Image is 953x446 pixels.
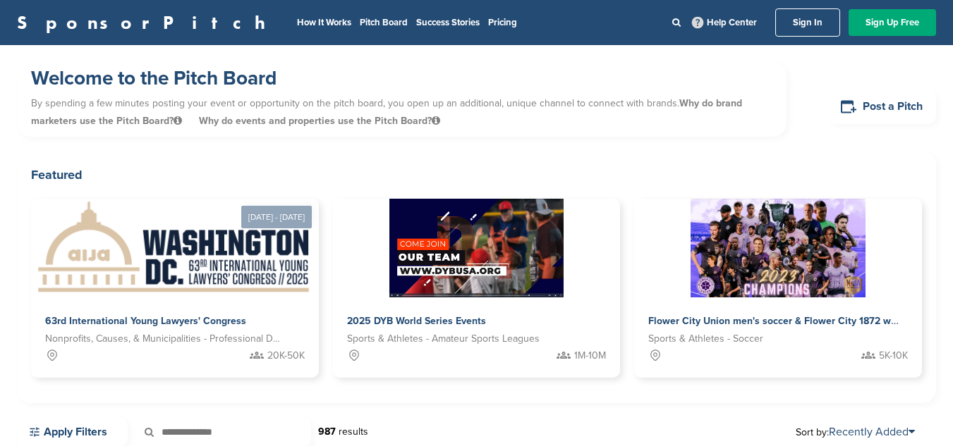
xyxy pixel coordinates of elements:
[829,425,915,439] a: Recently Added
[775,8,840,37] a: Sign In
[849,9,936,36] a: Sign Up Free
[347,315,486,327] span: 2025 DYB World Series Events
[416,17,480,28] a: Success Stories
[634,199,922,378] a: Sponsorpitch & Flower City Union men's soccer & Flower City 1872 women's soccer Sports & Athletes...
[648,331,763,347] span: Sports & Athletes - Soccer
[267,348,305,364] span: 20K-50K
[879,348,908,364] span: 5K-10K
[45,331,284,347] span: Nonprofits, Causes, & Municipalities - Professional Development
[574,348,606,364] span: 1M-10M
[339,426,368,438] span: results
[389,199,564,297] img: Sponsorpitch &
[297,17,351,28] a: How It Works
[360,17,408,28] a: Pitch Board
[488,17,517,28] a: Pricing
[31,176,319,378] a: [DATE] - [DATE] Sponsorpitch & 63rd International Young Lawyers' Congress Nonprofits, Causes, & M...
[347,331,540,347] span: Sports & Athletes - Amateur Sports Leagues
[333,199,621,378] a: Sponsorpitch & 2025 DYB World Series Events Sports & Athletes - Amateur Sports Leagues 1M-10M
[31,165,922,185] h2: Featured
[35,199,315,297] img: Sponsorpitch &
[796,426,915,438] span: Sort by:
[691,199,866,297] img: Sponsorpitch &
[45,315,246,327] span: 63rd International Young Lawyers' Congress
[31,66,772,91] h1: Welcome to the Pitch Board
[829,89,936,124] a: Post a Pitch
[318,426,336,438] strong: 987
[199,115,440,127] span: Why do events and properties use the Pitch Board?
[31,91,772,133] p: By spending a few minutes posting your event or opportunity on the pitch board, you open up an ad...
[17,13,274,32] a: SponsorPitch
[689,14,760,31] a: Help Center
[241,206,312,228] div: [DATE] - [DATE]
